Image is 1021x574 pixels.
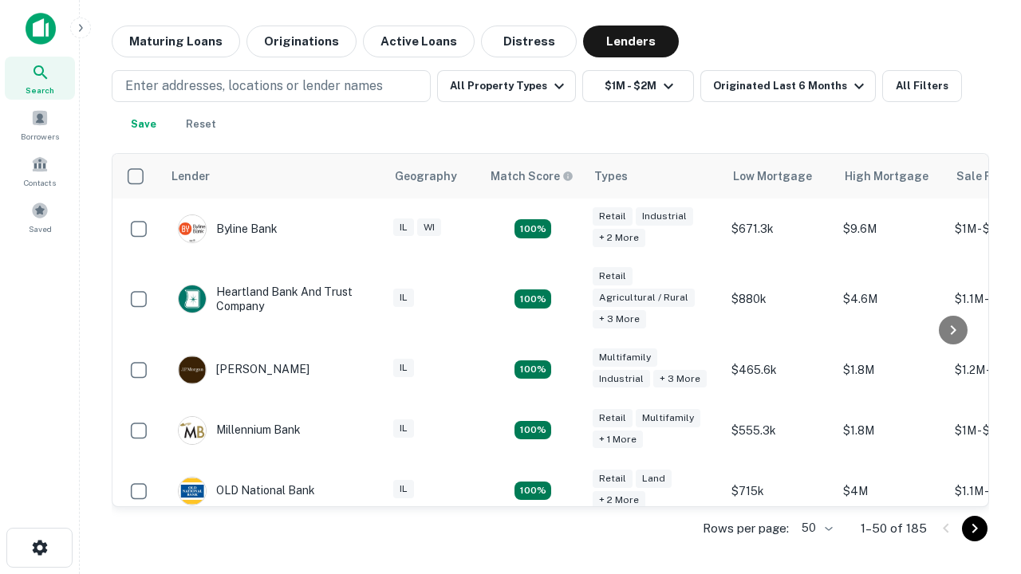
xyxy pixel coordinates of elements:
[514,482,551,501] div: Matching Properties: 18, hasApolloMatch: undefined
[118,108,169,140] button: Save your search to get updates of matches that match your search criteria.
[514,360,551,379] div: Matching Properties: 27, hasApolloMatch: undefined
[593,409,633,427] div: Retail
[178,214,278,243] div: Byline Bank
[363,26,475,57] button: Active Loans
[514,289,551,309] div: Matching Properties: 17, hasApolloMatch: undefined
[437,70,576,102] button: All Property Types
[112,26,240,57] button: Maturing Loans
[583,26,679,57] button: Lenders
[179,215,206,242] img: picture
[723,461,835,521] td: $715k
[593,470,633,488] div: Retail
[723,199,835,259] td: $671.3k
[723,400,835,461] td: $555.3k
[5,103,75,146] a: Borrowers
[593,289,695,307] div: Agricultural / Rural
[835,461,947,521] td: $4M
[861,519,927,538] p: 1–50 of 185
[700,70,876,102] button: Originated Last 6 Months
[395,167,457,186] div: Geography
[26,13,56,45] img: capitalize-icon.png
[593,370,650,388] div: Industrial
[5,149,75,192] a: Contacts
[593,431,643,449] div: + 1 more
[593,310,646,328] div: + 3 more
[594,167,628,186] div: Types
[636,409,700,427] div: Multifamily
[636,470,672,488] div: Land
[585,154,723,199] th: Types
[29,222,52,235] span: Saved
[593,491,645,509] div: + 2 more
[175,108,227,140] button: Reset
[835,259,947,340] td: $4.6M
[723,259,835,340] td: $880k
[112,70,431,102] button: Enter addresses, locations or lender names
[26,84,54,96] span: Search
[723,340,835,400] td: $465.6k
[393,218,414,237] div: IL
[5,195,75,238] a: Saved
[882,70,962,102] button: All Filters
[393,480,414,498] div: IL
[835,400,947,461] td: $1.8M
[179,285,206,313] img: picture
[835,199,947,259] td: $9.6M
[393,289,414,307] div: IL
[5,57,75,100] a: Search
[962,516,987,541] button: Go to next page
[246,26,357,57] button: Originations
[941,395,1021,472] iframe: Chat Widget
[593,348,657,367] div: Multifamily
[835,154,947,199] th: High Mortgage
[481,26,577,57] button: Distress
[179,356,206,383] img: picture
[593,267,633,285] div: Retail
[491,167,574,185] div: Capitalize uses an advanced AI algorithm to match your search with the best lender. The match sco...
[514,219,551,238] div: Matching Properties: 23, hasApolloMatch: undefined
[845,167,928,186] div: High Mortgage
[713,77,869,96] div: Originated Last 6 Months
[653,370,707,388] div: + 3 more
[393,419,414,438] div: IL
[703,519,789,538] p: Rows per page:
[125,77,383,96] p: Enter addresses, locations or lender names
[593,229,645,247] div: + 2 more
[385,154,481,199] th: Geography
[179,478,206,505] img: picture
[162,154,385,199] th: Lender
[491,167,570,185] h6: Match Score
[723,154,835,199] th: Low Mortgage
[582,70,694,102] button: $1M - $2M
[179,417,206,444] img: picture
[835,340,947,400] td: $1.8M
[178,477,315,505] div: OLD National Bank
[593,207,633,226] div: Retail
[21,130,59,143] span: Borrowers
[171,167,210,186] div: Lender
[733,167,812,186] div: Low Mortgage
[514,421,551,440] div: Matching Properties: 16, hasApolloMatch: undefined
[24,176,56,189] span: Contacts
[795,517,835,540] div: 50
[417,218,441,237] div: WI
[178,285,369,313] div: Heartland Bank And Trust Company
[393,359,414,377] div: IL
[636,207,693,226] div: Industrial
[178,356,309,384] div: [PERSON_NAME]
[178,416,301,445] div: Millennium Bank
[481,154,585,199] th: Capitalize uses an advanced AI algorithm to match your search with the best lender. The match sco...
